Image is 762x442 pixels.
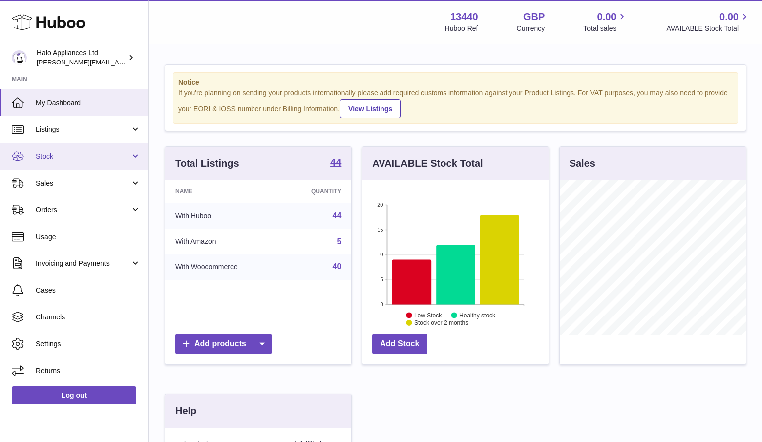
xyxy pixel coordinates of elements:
[337,237,341,246] a: 5
[36,313,141,322] span: Channels
[36,179,130,188] span: Sales
[517,24,545,33] div: Currency
[378,227,383,233] text: 15
[523,10,545,24] strong: GBP
[583,10,628,33] a: 0.00 Total sales
[597,10,617,24] span: 0.00
[37,48,126,67] div: Halo Appliances Ltd
[165,229,281,254] td: With Amazon
[36,125,130,134] span: Listings
[372,157,483,170] h3: AVAILABLE Stock Total
[330,157,341,167] strong: 44
[36,152,130,161] span: Stock
[281,180,351,203] th: Quantity
[381,301,383,307] text: 0
[333,262,342,271] a: 40
[666,10,750,33] a: 0.00 AVAILABLE Stock Total
[12,50,27,65] img: paul@haloappliances.com
[340,99,401,118] a: View Listings
[12,386,136,404] a: Log out
[36,259,130,268] span: Invoicing and Payments
[450,10,478,24] strong: 13440
[178,88,733,118] div: If you're planning on sending your products internationally please add required customs informati...
[175,157,239,170] h3: Total Listings
[570,157,595,170] h3: Sales
[666,24,750,33] span: AVAILABLE Stock Total
[36,232,141,242] span: Usage
[36,205,130,215] span: Orders
[165,254,281,280] td: With Woocommerce
[36,286,141,295] span: Cases
[459,312,496,318] text: Healthy stock
[37,58,199,66] span: [PERSON_NAME][EMAIL_ADDRESS][DOMAIN_NAME]
[719,10,739,24] span: 0.00
[414,319,468,326] text: Stock over 2 months
[175,404,196,418] h3: Help
[36,366,141,376] span: Returns
[378,252,383,257] text: 10
[333,211,342,220] a: 44
[165,180,281,203] th: Name
[330,157,341,169] a: 44
[381,276,383,282] text: 5
[36,98,141,108] span: My Dashboard
[414,312,442,318] text: Low Stock
[175,334,272,354] a: Add products
[445,24,478,33] div: Huboo Ref
[165,203,281,229] td: With Huboo
[178,78,733,87] strong: Notice
[372,334,427,354] a: Add Stock
[583,24,628,33] span: Total sales
[378,202,383,208] text: 20
[36,339,141,349] span: Settings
